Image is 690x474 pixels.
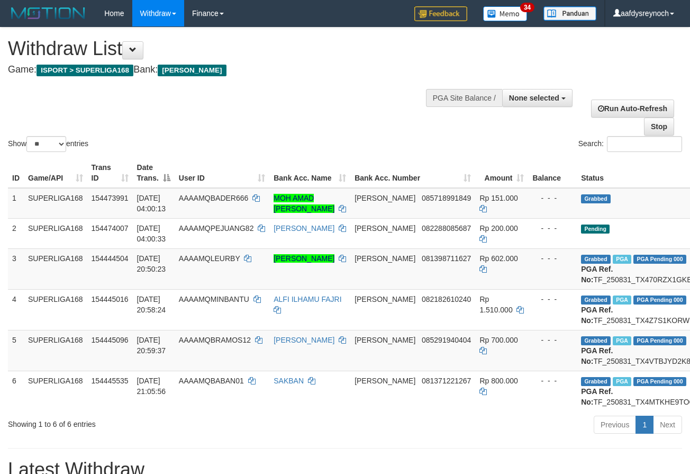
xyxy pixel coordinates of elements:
[274,336,334,344] a: [PERSON_NAME]
[179,295,249,303] span: AAAAMQMINBANTU
[274,224,334,232] a: [PERSON_NAME]
[479,295,512,314] span: Rp 1.510.000
[137,254,166,273] span: [DATE] 20:50:23
[274,194,334,213] a: MOH AMAD [PERSON_NAME]
[633,255,686,264] span: PGA Pending
[24,158,87,188] th: Game/API: activate to sort column ascending
[92,194,129,202] span: 154473991
[92,336,129,344] span: 154445096
[483,6,528,21] img: Button%20Memo.svg
[581,377,611,386] span: Grabbed
[581,336,611,345] span: Grabbed
[92,377,129,385] span: 154445535
[635,416,653,434] a: 1
[355,194,415,202] span: [PERSON_NAME]
[137,224,166,243] span: [DATE] 04:00:33
[137,336,166,355] span: [DATE] 20:59:37
[92,224,129,232] span: 154474007
[591,100,674,118] a: Run Auto-Refresh
[8,65,449,75] h4: Game: Bank:
[581,387,613,406] b: PGA Ref. No:
[509,94,559,102] span: None selected
[350,158,475,188] th: Bank Acc. Number: activate to sort column ascending
[479,336,517,344] span: Rp 700.000
[543,6,596,21] img: panduan.png
[633,336,686,345] span: PGA Pending
[594,416,636,434] a: Previous
[24,371,87,412] td: SUPERLIGA168
[274,377,304,385] a: SAKBAN
[613,296,631,305] span: Marked by aafheankoy
[355,254,415,263] span: [PERSON_NAME]
[520,3,534,12] span: 34
[502,89,573,107] button: None selected
[8,136,88,152] label: Show entries
[355,224,415,232] span: [PERSON_NAME]
[581,265,613,284] b: PGA Ref. No:
[422,377,471,385] span: Copy 081371221267 to clipboard
[479,377,517,385] span: Rp 800.000
[8,158,24,188] th: ID
[532,223,573,234] div: - - -
[24,188,87,219] td: SUPERLIGA168
[607,136,682,152] input: Search:
[581,296,611,305] span: Grabbed
[644,118,674,136] a: Stop
[179,377,244,385] span: AAAAMQBABAN01
[414,6,467,21] img: Feedback.jpg
[422,336,471,344] span: Copy 085291940404 to clipboard
[581,255,611,264] span: Grabbed
[24,248,87,289] td: SUPERLIGA168
[578,136,682,152] label: Search:
[137,194,166,213] span: [DATE] 04:00:13
[581,225,610,234] span: Pending
[355,336,415,344] span: [PERSON_NAME]
[581,306,613,325] b: PGA Ref. No:
[179,224,254,232] span: AAAAMQPEJUANG82
[422,254,471,263] span: Copy 081398711627 to clipboard
[532,253,573,264] div: - - -
[24,218,87,248] td: SUPERLIGA168
[532,375,573,386] div: - - -
[581,194,611,203] span: Grabbed
[532,335,573,345] div: - - -
[8,371,24,412] td: 6
[479,194,517,202] span: Rp 151.000
[8,218,24,248] td: 2
[532,294,573,305] div: - - -
[137,295,166,314] span: [DATE] 20:58:24
[175,158,269,188] th: User ID: activate to sort column ascending
[8,248,24,289] td: 3
[137,377,166,396] span: [DATE] 21:05:56
[179,254,240,263] span: AAAAMQLEURBY
[24,289,87,330] td: SUPERLIGA168
[133,158,175,188] th: Date Trans.: activate to sort column descending
[475,158,528,188] th: Amount: activate to sort column ascending
[581,346,613,365] b: PGA Ref. No:
[87,158,133,188] th: Trans ID: activate to sort column ascending
[613,336,631,345] span: Marked by aafheankoy
[8,38,449,59] h1: Withdraw List
[653,416,682,434] a: Next
[158,65,226,76] span: [PERSON_NAME]
[26,136,66,152] select: Showentries
[426,89,502,107] div: PGA Site Balance /
[479,254,517,263] span: Rp 602.000
[269,158,350,188] th: Bank Acc. Name: activate to sort column ascending
[8,415,279,430] div: Showing 1 to 6 of 6 entries
[8,330,24,371] td: 5
[355,295,415,303] span: [PERSON_NAME]
[274,254,334,263] a: [PERSON_NAME]
[92,254,129,263] span: 154444504
[24,330,87,371] td: SUPERLIGA168
[613,255,631,264] span: Marked by aafounsreynich
[92,295,129,303] span: 154445016
[528,158,577,188] th: Balance
[422,224,471,232] span: Copy 082288085687 to clipboard
[274,295,341,303] a: ALFI ILHAMU FAJRI
[179,336,251,344] span: AAAAMQBRAMOS12
[479,224,517,232] span: Rp 200.000
[633,377,686,386] span: PGA Pending
[179,194,249,202] span: AAAAMQBADER666
[532,193,573,203] div: - - -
